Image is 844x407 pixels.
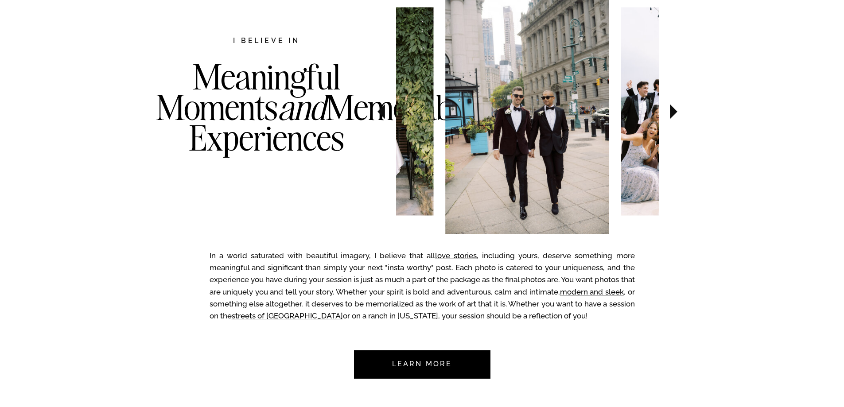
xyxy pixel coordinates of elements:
[381,350,464,379] a: Learn more
[560,287,624,296] a: modern and sleek
[295,7,433,215] img: Bride and groom walking for a portrait
[187,35,347,47] h2: I believe in
[156,62,377,189] h3: Meaningful Moments Memorable Experiences
[232,311,343,320] a: streets of [GEOGRAPHIC_DATA]
[435,251,477,260] a: love stories
[210,250,635,326] p: In a world saturated with beautiful imagery, I believe that all , including yours, deserve someth...
[621,7,760,215] img: Wedding party cheering for the bride and groom
[278,85,326,129] i: and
